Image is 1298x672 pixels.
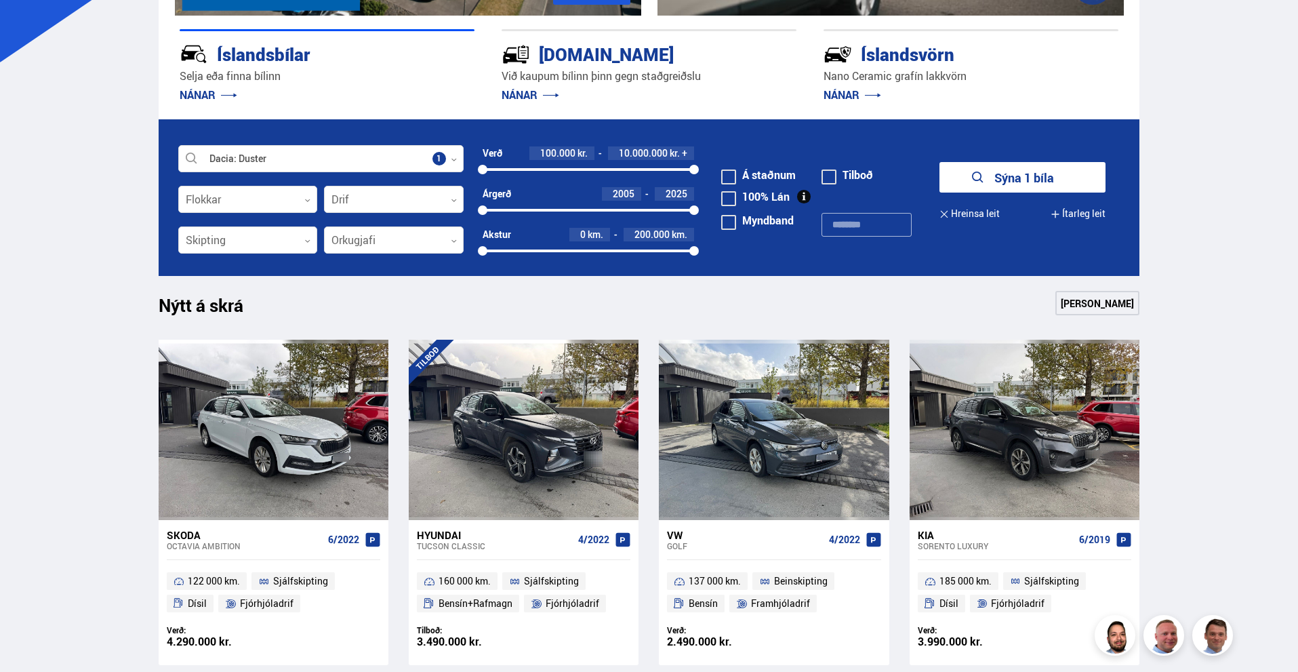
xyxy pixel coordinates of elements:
span: Fjórhjóladrif [240,595,293,612]
div: Verð: [918,625,1025,635]
span: + [682,148,687,159]
span: 10.000.000 [619,146,668,159]
button: Ítarleg leit [1051,199,1106,229]
span: 4/2022 [829,534,860,545]
p: Nano Ceramic grafín lakkvörn [824,68,1118,84]
span: 0 [580,228,586,241]
div: Verð: [167,625,274,635]
span: 137 000 km. [689,573,741,589]
a: [PERSON_NAME] [1055,291,1139,315]
div: 3.490.000 kr. [417,636,524,648]
div: Íslandsbílar [180,41,426,65]
span: Sjálfskipting [1024,573,1079,589]
span: Framhjóladrif [751,595,810,612]
button: Hreinsa leit [939,199,1000,229]
label: 100% Lán [721,191,790,202]
span: 6/2022 [328,534,359,545]
div: Golf [667,541,823,551]
a: NÁNAR [824,87,881,102]
div: VW [667,529,823,541]
span: km. [588,229,603,240]
div: Verð: [667,625,774,635]
span: 6/2019 [1079,534,1110,545]
label: Á staðnum [721,170,796,180]
div: 3.990.000 kr. [918,636,1025,648]
a: VW Golf 4/2022 137 000 km. Beinskipting Bensín Framhjóladrif Verð: 2.490.000 kr. [659,520,889,665]
span: Dísil [188,595,207,612]
img: FbJEzSuNWCJXmdc-.webp [1194,617,1235,658]
a: Hyundai Tucson CLASSIC 4/2022 160 000 km. Sjálfskipting Bensín+Rafmagn Fjórhjóladrif Tilboð: 3.49... [409,520,638,665]
a: NÁNAR [180,87,237,102]
span: 2025 [666,187,687,200]
span: Bensín [689,595,718,612]
span: Beinskipting [774,573,828,589]
div: 2.490.000 kr. [667,636,774,648]
span: 185 000 km. [939,573,992,589]
span: Fjórhjóladrif [546,595,599,612]
span: 200.000 [634,228,670,241]
div: Íslandsvörn [824,41,1070,65]
p: Selja eða finna bílinn [180,68,474,84]
img: -Svtn6bYgwAsiwNX.svg [824,40,852,68]
span: Dísil [939,595,958,612]
div: Tucson CLASSIC [417,541,573,551]
div: Árgerð [483,189,511,199]
h1: Nýtt á skrá [159,295,267,323]
span: Fjórhjóladrif [991,595,1045,612]
span: km. [672,229,687,240]
span: 4/2022 [578,534,609,545]
div: Hyundai [417,529,573,541]
span: 122 000 km. [188,573,240,589]
a: Skoda Octavia AMBITION 6/2022 122 000 km. Sjálfskipting Dísil Fjórhjóladrif Verð: 4.290.000 kr. [159,520,388,665]
span: 2005 [613,187,634,200]
img: tr5P-W3DuiFaO7aO.svg [502,40,530,68]
label: Tilboð [822,170,873,180]
div: [DOMAIN_NAME] [502,41,748,65]
span: 160 000 km. [439,573,491,589]
span: kr. [670,148,680,159]
span: kr. [577,148,588,159]
div: Skoda [167,529,323,541]
button: Opna LiveChat spjallviðmót [11,5,52,46]
span: 100.000 [540,146,575,159]
span: Bensín+Rafmagn [439,595,512,612]
span: Sjálfskipting [524,573,579,589]
div: 4.290.000 kr. [167,636,274,648]
a: NÁNAR [502,87,559,102]
img: nhp88E3Fdnt1Opn2.png [1097,617,1137,658]
img: JRvxyua_JYH6wB4c.svg [180,40,208,68]
span: Sjálfskipting [273,573,328,589]
img: siFngHWaQ9KaOqBr.png [1145,617,1186,658]
div: Sorento LUXURY [918,541,1074,551]
label: Myndband [721,215,794,226]
div: Verð [483,148,502,159]
div: Tilboð: [417,625,524,635]
p: Við kaupum bílinn þinn gegn staðgreiðslu [502,68,796,84]
button: Sýna 1 bíla [939,162,1106,193]
a: Kia Sorento LUXURY 6/2019 185 000 km. Sjálfskipting Dísil Fjórhjóladrif Verð: 3.990.000 kr. [910,520,1139,665]
div: Octavia AMBITION [167,541,323,551]
div: Akstur [483,229,511,240]
div: Kia [918,529,1074,541]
